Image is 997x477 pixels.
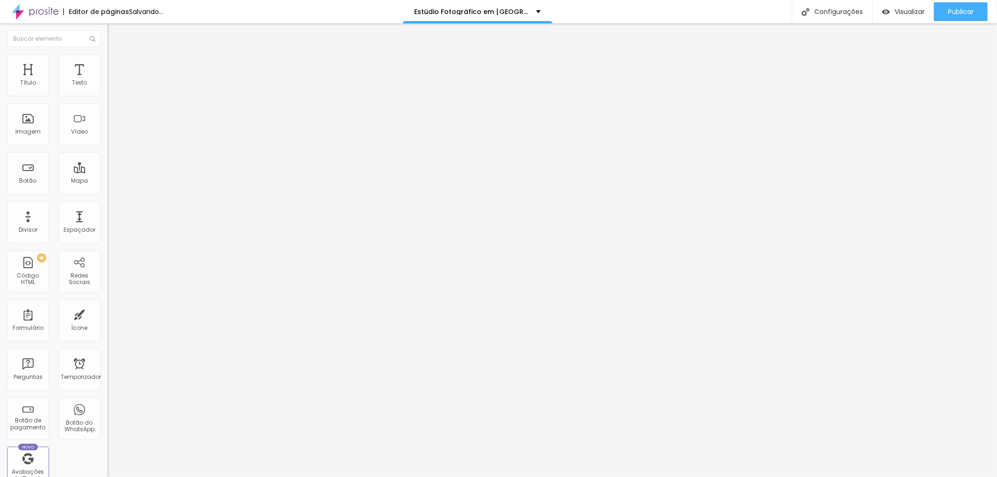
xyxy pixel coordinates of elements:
font: Botão de pagamento [11,416,46,431]
font: Editor de páginas [69,7,129,16]
button: Visualizar [873,2,934,21]
font: Espaçador [64,226,95,234]
font: Publicar [948,7,974,16]
font: Vídeo [71,128,88,135]
font: Temporizador [61,373,101,381]
iframe: Editor [108,23,997,477]
font: Perguntas [14,373,43,381]
input: Buscar elemento [7,30,100,47]
font: Configurações [814,7,863,16]
font: Formulário [13,324,43,332]
font: Texto [72,78,87,86]
button: Publicar [934,2,988,21]
font: Redes Sociais [69,271,90,286]
font: Botão [20,177,37,185]
font: Divisor [19,226,37,234]
font: Código HTML [17,271,39,286]
img: Ícone [802,8,810,16]
font: Título [20,78,36,86]
font: Ícone [72,324,88,332]
font: Imagem [15,128,41,135]
div: Salvando... [129,8,163,15]
img: Ícone [90,36,95,42]
font: Novo [22,444,35,450]
font: Botão do WhatsApp [65,419,94,433]
font: Estúdio Fotográfico em [GEOGRAPHIC_DATA] [415,7,571,16]
font: Mapa [71,177,88,185]
font: Visualizar [895,7,925,16]
img: view-1.svg [882,8,890,16]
